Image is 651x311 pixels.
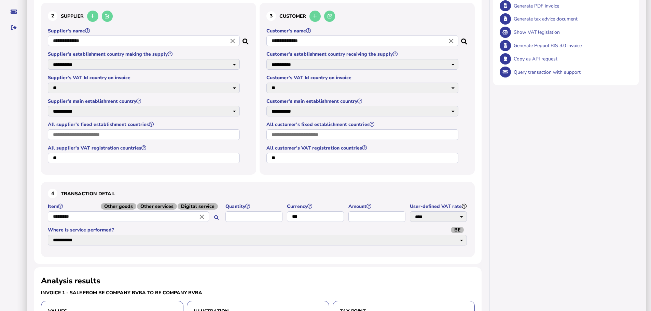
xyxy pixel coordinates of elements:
div: 3 [266,11,276,21]
label: Supplier's name [48,28,241,34]
h3: Customer [266,10,468,23]
button: Search for an item by HS code or use natural language description [211,212,222,223]
div: Query transaction with support [512,66,633,79]
label: Quantity [225,203,283,210]
label: Item [48,203,222,210]
button: Sign out [6,20,21,35]
span: Other goods [101,203,136,210]
label: Customer's VAT Id country on invoice [266,74,459,81]
h2: Analysis results [41,275,100,286]
span: BE [451,227,464,233]
label: All customer's VAT registration countries [266,145,459,151]
label: Amount [348,203,406,210]
h3: Supplier [48,10,249,23]
label: All supplier's VAT registration countries [48,145,241,151]
section: Define the item, and answer additional questions [41,182,475,257]
button: Generate tax advice document [500,13,511,25]
div: 4 [48,189,57,198]
label: Customer's main establishment country [266,98,459,104]
h3: Invoice 1 - sale from BE Company BVBA to BE Company BVBA [41,289,256,296]
i: Search for a dummy customer [461,37,468,42]
i: Search for a dummy seller [243,37,249,42]
label: Supplier's VAT Id country on invoice [48,74,241,81]
button: Query transaction with support [500,67,511,78]
label: Where is service performed? [48,227,468,233]
label: Customer's name [266,28,459,34]
label: All customer's fixed establishment countries [266,121,459,128]
button: Generate pdf [500,0,511,12]
button: Copy data as API request body to clipboard [500,53,511,65]
div: 2 [48,11,57,21]
label: Currency [287,203,345,210]
label: User-defined VAT rate [410,203,468,210]
span: Digital service [178,203,218,210]
div: Generate tax advice document [512,12,633,26]
span: Other services [137,203,177,210]
div: Generate Peppol BIS 3.0 invoice [512,39,633,52]
div: Show VAT legislation [512,26,633,39]
button: Add a new supplier to the database [87,11,98,22]
button: Raise a support ticket [6,4,21,19]
h3: Transaction detail [48,189,468,198]
label: Supplier's establishment country making the supply [48,51,241,57]
label: All supplier's fixed establishment countries [48,121,241,128]
section: Define the seller [41,3,256,175]
label: Customer's establishment country receiving the supply [266,51,459,57]
button: Edit selected customer in the database [324,11,335,22]
i: Close [229,37,236,45]
button: Add a new customer to the database [309,11,321,22]
label: Supplier's main establishment country [48,98,241,104]
button: Edit selected supplier in the database [102,11,113,22]
div: Copy as API request [512,52,633,66]
i: Close [198,213,206,221]
i: Close [447,37,455,45]
button: Show VAT legislation [500,27,511,38]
